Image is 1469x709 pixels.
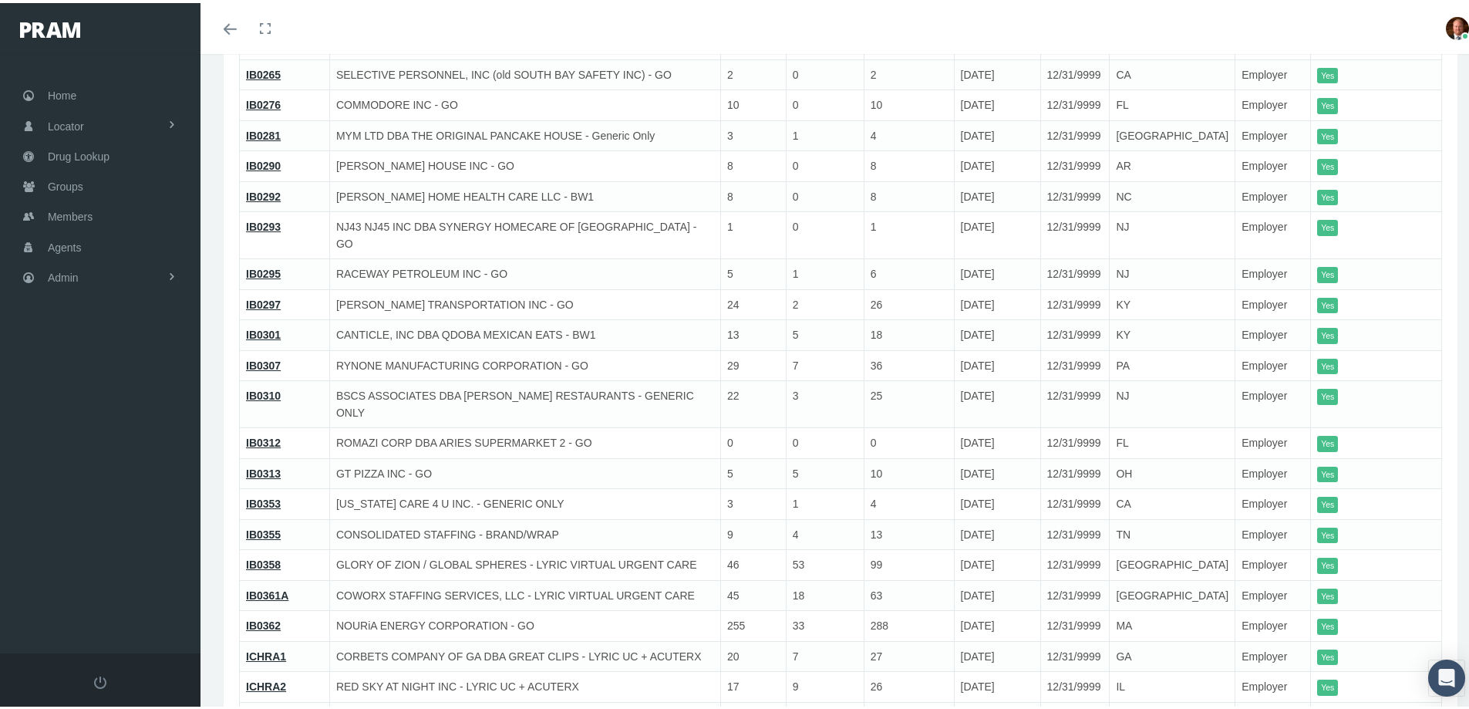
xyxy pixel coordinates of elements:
td: CA [1110,56,1235,87]
td: 2 [786,286,864,317]
td: COMMODORE INC - GO [329,87,720,118]
td: 13 [720,317,786,348]
td: 18 [786,577,864,608]
itemstyle: Yes [1317,295,1338,311]
a: IB0358 [246,555,281,568]
td: Employer [1235,117,1311,148]
td: KY [1110,317,1235,348]
td: 12/31/9999 [1040,148,1110,179]
td: Employer [1235,577,1311,608]
td: 8 [864,148,954,179]
a: IB0290 [246,157,281,169]
a: IB0307 [246,356,281,369]
a: IB0362 [246,616,281,629]
td: Employer [1235,347,1311,378]
td: FL [1110,87,1235,118]
td: Employer [1235,378,1311,425]
td: RYNONE MANUFACTURING CORPORATION - GO [329,347,720,378]
td: 26 [864,669,954,700]
td: 99 [864,547,954,578]
td: CONSOLIDATED STAFFING - BRAND/WRAP [329,516,720,547]
td: BSCS ASSOCIATES DBA [PERSON_NAME] RESTAURANTS - GENERIC ONLY [329,378,720,425]
itemstyle: Yes [1317,647,1338,663]
td: 10 [864,455,954,486]
td: 22 [720,378,786,425]
td: RACEWAY PETROLEUM INC - GO [329,256,720,287]
itemstyle: Yes [1317,65,1338,81]
itemstyle: Yes [1317,264,1338,280]
td: CANTICLE, INC DBA QDOBA MEXICAN EATS - BW1 [329,317,720,348]
td: 3 [720,486,786,517]
td: NJ [1110,378,1235,425]
td: 46 [720,547,786,578]
td: [DATE] [954,378,1040,425]
itemstyle: Yes [1317,386,1338,402]
td: 9 [720,516,786,547]
td: 29 [720,347,786,378]
td: 17 [720,669,786,700]
td: 5 [786,317,864,348]
td: [DATE] [954,455,1040,486]
td: 10 [720,87,786,118]
td: 0 [786,56,864,87]
span: Groups [48,169,83,198]
td: PA [1110,347,1235,378]
td: Employer [1235,87,1311,118]
itemstyle: Yes [1317,433,1338,449]
td: 12/31/9999 [1040,56,1110,87]
td: [GEOGRAPHIC_DATA] [1110,117,1235,148]
td: 255 [720,608,786,639]
itemstyle: Yes [1317,494,1338,510]
td: 63 [864,577,954,608]
td: [DATE] [954,117,1040,148]
div: Open Intercom Messenger [1428,657,1465,694]
td: 3 [720,117,786,148]
td: [DATE] [954,425,1040,456]
td: 12/31/9999 [1040,608,1110,639]
td: 45 [720,577,786,608]
td: 12/31/9999 [1040,516,1110,547]
td: Employer [1235,455,1311,486]
td: FL [1110,425,1235,456]
a: IB0310 [246,387,281,399]
td: 24 [720,286,786,317]
td: ROMAZI CORP DBA ARIES SUPERMARKET 2 - GO [329,425,720,456]
itemstyle: Yes [1317,525,1338,541]
td: 12/31/9999 [1040,638,1110,669]
td: 12/31/9999 [1040,669,1110,700]
td: 1 [720,209,786,256]
td: [DATE] [954,286,1040,317]
td: KY [1110,286,1235,317]
td: 12/31/9999 [1040,209,1110,256]
a: IB0313 [246,464,281,477]
td: 18 [864,317,954,348]
td: 0 [786,87,864,118]
td: [DATE] [954,317,1040,348]
td: 0 [864,425,954,456]
td: AR [1110,148,1235,179]
td: [DATE] [954,608,1040,639]
td: COWORX STAFFING SERVICES, LLC - LYRIC VIRTUAL URGENT CARE [329,577,720,608]
td: [DATE] [954,547,1040,578]
td: 9 [786,669,864,700]
td: Employer [1235,516,1311,547]
a: ICHRA2 [246,677,286,690]
td: 53 [786,547,864,578]
td: 12/31/9999 [1040,425,1110,456]
td: MA [1110,608,1235,639]
td: 3 [786,378,864,425]
td: 1 [786,486,864,517]
td: [GEOGRAPHIC_DATA] [1110,547,1235,578]
td: [DATE] [954,486,1040,517]
itemstyle: Yes [1317,156,1338,172]
td: 4 [786,516,864,547]
td: 7 [786,638,864,669]
td: Employer [1235,638,1311,669]
td: Employer [1235,148,1311,179]
td: CORBETS COMPANY OF GA DBA GREAT CLIPS - LYRIC UC + ACUTERX [329,638,720,669]
td: 12/31/9999 [1040,117,1110,148]
td: 12/31/9999 [1040,547,1110,578]
td: [US_STATE] CARE 4 U INC. - GENERIC ONLY [329,486,720,517]
a: IB0353 [246,495,281,507]
td: 6 [864,256,954,287]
